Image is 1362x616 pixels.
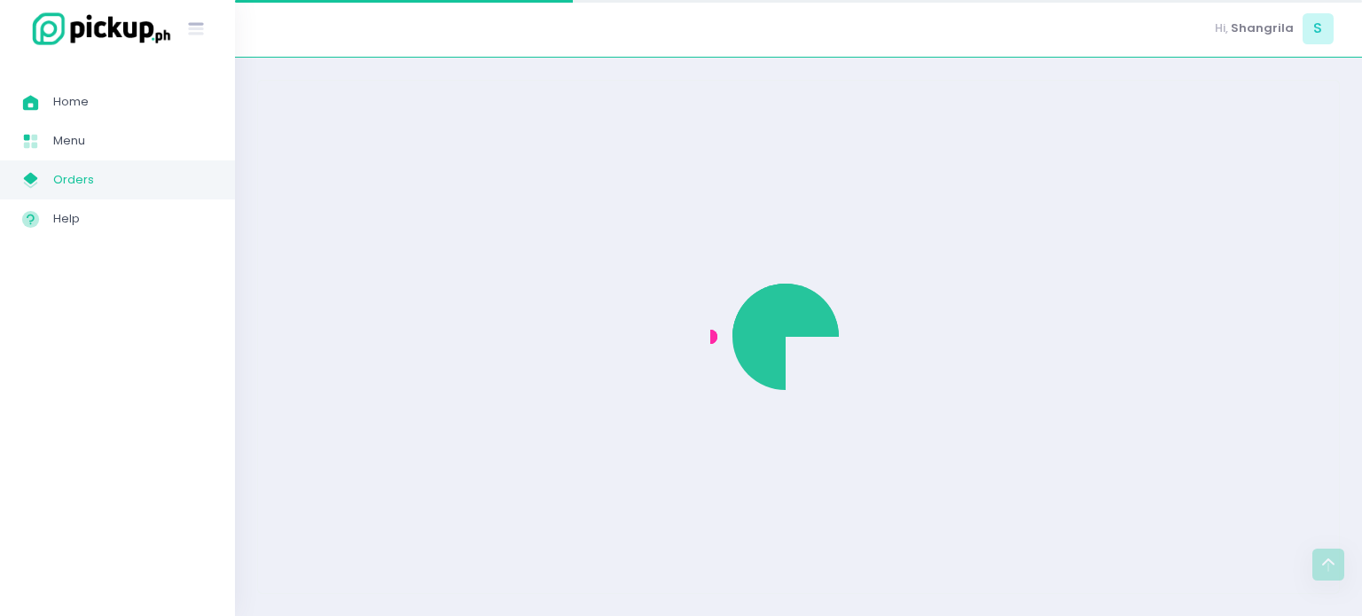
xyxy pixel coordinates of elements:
span: S [1303,13,1334,44]
span: Shangrila [1231,19,1294,37]
span: Home [53,90,213,113]
span: Menu [53,129,213,152]
span: Orders [53,168,213,191]
span: Help [53,207,213,230]
img: logo [22,10,173,48]
span: Hi, [1215,19,1228,37]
